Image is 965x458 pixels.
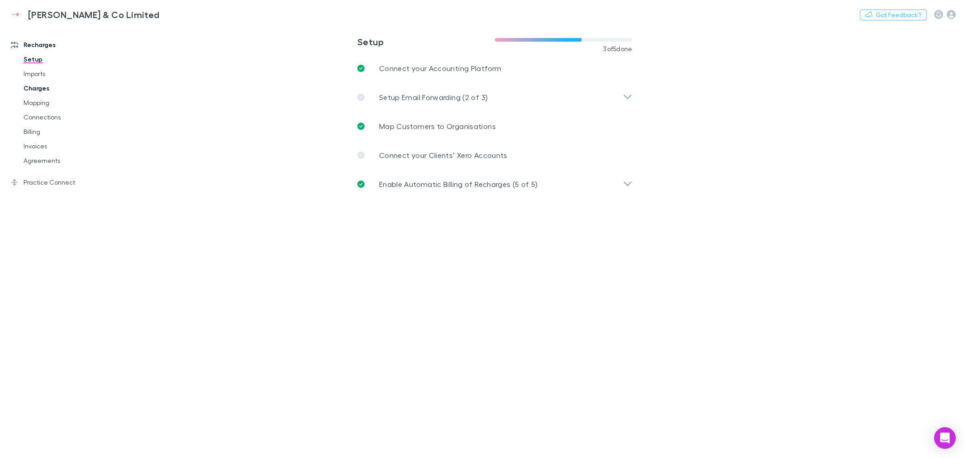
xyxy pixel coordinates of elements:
[379,121,496,132] p: Map Customers to Organisations
[350,83,640,112] div: Setup Email Forwarding (2 of 3)
[14,139,125,153] a: Invoices
[350,54,640,83] a: Connect your Accounting Platform
[379,179,538,190] p: Enable Automatic Billing of Recharges (5 of 5)
[14,67,125,81] a: Imports
[14,81,125,95] a: Charges
[14,52,125,67] a: Setup
[350,141,640,170] a: Connect your Clients’ Xero Accounts
[2,175,125,190] a: Practice Connect
[357,36,495,47] h3: Setup
[350,170,640,199] div: Enable Automatic Billing of Recharges (5 of 5)
[934,427,956,449] div: Open Intercom Messenger
[14,124,125,139] a: Billing
[603,45,632,52] span: 3 of 5 done
[379,92,488,103] p: Setup Email Forwarding (2 of 3)
[28,9,160,20] h3: [PERSON_NAME] & Co Limited
[4,4,165,25] a: [PERSON_NAME] & Co Limited
[350,112,640,141] a: Map Customers to Organisations
[9,9,24,20] img: Epplett & Co Limited's Logo
[14,153,125,168] a: Agreements
[860,10,927,20] button: Got Feedback?
[14,110,125,124] a: Connections
[379,63,502,74] p: Connect your Accounting Platform
[379,150,508,161] p: Connect your Clients’ Xero Accounts
[2,38,125,52] a: Recharges
[14,95,125,110] a: Mapping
